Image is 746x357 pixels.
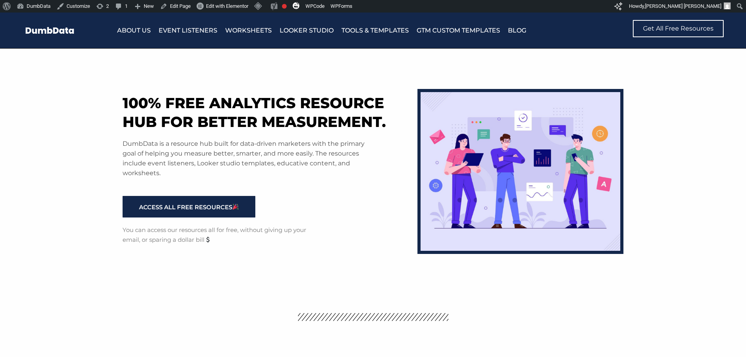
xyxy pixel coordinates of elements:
a: Tools & Templates [341,25,409,36]
span: ACCESS ALL FREE RESOURCES [139,204,239,210]
nav: Menu [117,25,582,36]
a: Event Listeners [159,25,217,36]
img: 🎉 [233,204,238,210]
span: Get All Free Resources [643,25,713,32]
p: You can access our resources all for free, without giving up your email, or sparing a dollar bill [123,225,318,245]
span: Edit with Elementor [206,3,248,9]
a: Blog [508,25,526,36]
a: Worksheets [225,25,272,36]
a: GTM Custom Templates [417,25,500,36]
span: [PERSON_NAME] [PERSON_NAME] [645,3,721,9]
p: DumbData is a resource hub built for data-driven marketers with the primary goal of helping you m... [123,139,370,178]
a: Looker Studio [280,25,334,36]
a: Get All Free Resources [633,20,724,37]
div: Focus keyphrase not set [282,4,287,9]
img: svg+xml;base64,PHN2ZyB4bWxucz0iaHR0cDovL3d3dy53My5vcmcvMjAwMC9zdmciIHZpZXdCb3g9IjAgMCAzMiAzMiI+PG... [293,2,300,9]
a: ACCESS ALL FREE RESOURCES🎉 [123,196,255,218]
a: About Us [117,25,151,36]
h1: 100% free analytics resource hub for better measurement. [123,94,410,131]
img: 💲 [205,237,211,243]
